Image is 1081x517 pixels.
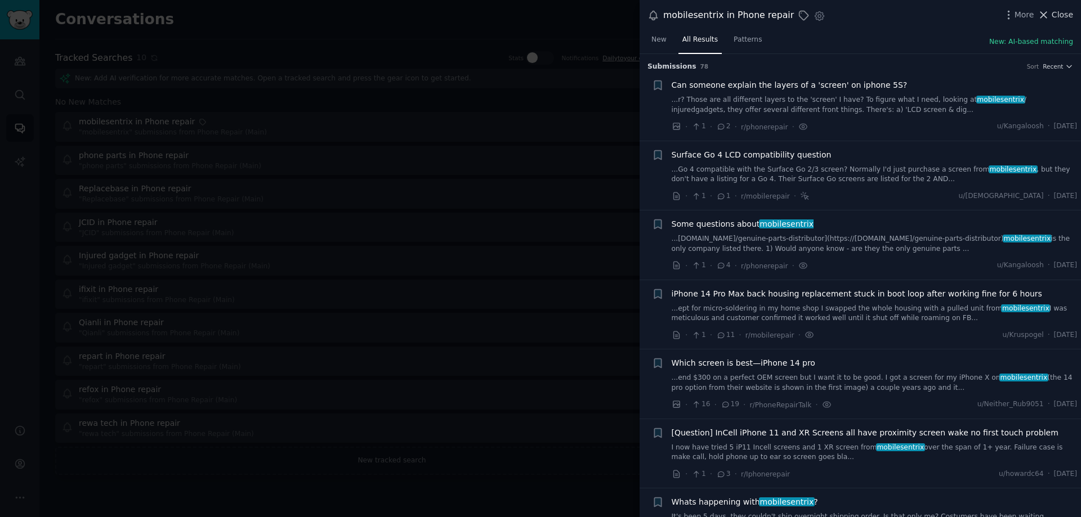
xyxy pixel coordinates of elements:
[721,399,739,410] span: 19
[691,191,705,201] span: 1
[977,399,1044,410] span: u/Neither_Rub9051
[691,469,705,479] span: 1
[716,191,730,201] span: 1
[716,469,730,479] span: 3
[735,121,737,133] span: ·
[672,165,1078,185] a: ...Go 4 compatible with the Surface Go 2/3 screen? Normally I'd just purchase a screen frommobile...
[685,260,687,272] span: ·
[989,165,1038,173] span: mobilesentrix
[700,63,709,70] span: 78
[759,219,815,228] span: mobilesentrix
[672,218,814,230] a: Some questions aboutmobilesentrix
[1048,399,1050,410] span: ·
[1027,62,1039,70] div: Sort
[1054,122,1077,132] span: [DATE]
[794,190,796,202] span: ·
[958,191,1043,201] span: u/[DEMOGRAPHIC_DATA]
[999,374,1048,381] span: mobilesentrix
[710,190,712,202] span: ·
[691,330,705,340] span: 1
[1054,260,1077,271] span: [DATE]
[735,190,737,202] span: ·
[798,329,801,341] span: ·
[672,149,832,161] a: Surface Go 4 LCD compatibility question
[997,260,1044,271] span: u/Kangaloosh
[976,96,1025,104] span: mobilesentrix
[685,121,687,133] span: ·
[710,121,712,133] span: ·
[741,262,788,270] span: r/phonerepair
[792,260,794,272] span: ·
[815,399,818,411] span: ·
[1054,399,1077,410] span: [DATE]
[1003,9,1034,21] button: More
[1001,304,1050,312] span: mobilesentrix
[672,357,815,369] a: Which screen is best—iPhone 14 pro
[1038,9,1073,21] button: Close
[999,469,1044,479] span: u/howardc64
[716,330,735,340] span: 11
[663,8,794,23] div: mobilesentrix in Phone repair
[672,496,818,508] a: Whats happening withmobilesentrix?
[1003,235,1052,242] span: mobilesentrix
[691,260,705,271] span: 1
[647,31,671,54] a: New
[672,443,1078,462] a: I now have tried 5 iP11 Incell screens and 1 XR screen frommobilesentrixover the span of 1+ year....
[1054,330,1077,340] span: [DATE]
[691,399,710,410] span: 16
[739,329,741,341] span: ·
[1048,330,1050,340] span: ·
[741,470,790,478] span: r/Iphonerepair
[1054,191,1077,201] span: [DATE]
[691,122,705,132] span: 1
[672,288,1042,300] a: iPhone 14 Pro Max back housing replacement stuck in boot loop after working fine for 6 hours
[710,468,712,480] span: ·
[682,35,718,45] span: All Results
[1048,191,1050,201] span: ·
[1043,62,1073,70] button: Recent
[647,62,696,72] span: Submission s
[735,260,737,272] span: ·
[1048,469,1050,479] span: ·
[735,468,737,480] span: ·
[741,123,788,131] span: r/phonerepair
[743,399,745,411] span: ·
[1052,9,1073,21] span: Close
[750,401,812,409] span: r/PhoneRepairTalk
[685,329,687,341] span: ·
[1003,330,1044,340] span: u/Kruspogel
[1015,9,1034,21] span: More
[672,218,814,230] span: Some questions about
[1043,62,1063,70] span: Recent
[745,331,794,339] span: r/mobilerepair
[672,427,1058,439] a: [Question] InCell iPhone 11 and XR Screens all have proximity screen wake no first touch problem
[678,31,722,54] a: All Results
[730,31,766,54] a: Patterns
[672,95,1078,115] a: ...r? Those are all different layers to the 'screen' I have? To figure what I need, looking atmob...
[1054,469,1077,479] span: [DATE]
[651,35,667,45] span: New
[716,122,730,132] span: 2
[741,192,790,200] span: r/mobilerepair
[1048,260,1050,271] span: ·
[672,496,818,508] span: Whats happening with ?
[876,443,925,451] span: mobilesentrix
[792,121,794,133] span: ·
[989,37,1073,47] button: New: AI-based matching
[672,304,1078,323] a: ...ept for micro-soldering in my home shop I swapped the whole housing with a pulled unit frommob...
[734,35,762,45] span: Patterns
[685,190,687,202] span: ·
[714,399,717,411] span: ·
[672,79,908,91] a: Can someone explain the layers of a 'screen' on iphone 5S?
[710,329,712,341] span: ·
[685,399,687,411] span: ·
[759,497,815,506] span: mobilesentrix
[997,122,1044,132] span: u/Kangaloosh
[672,373,1078,393] a: ...end $300 on a perfect OEM screen but I want it to be good. I got a screen for my iPhone X onmo...
[716,260,730,271] span: 4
